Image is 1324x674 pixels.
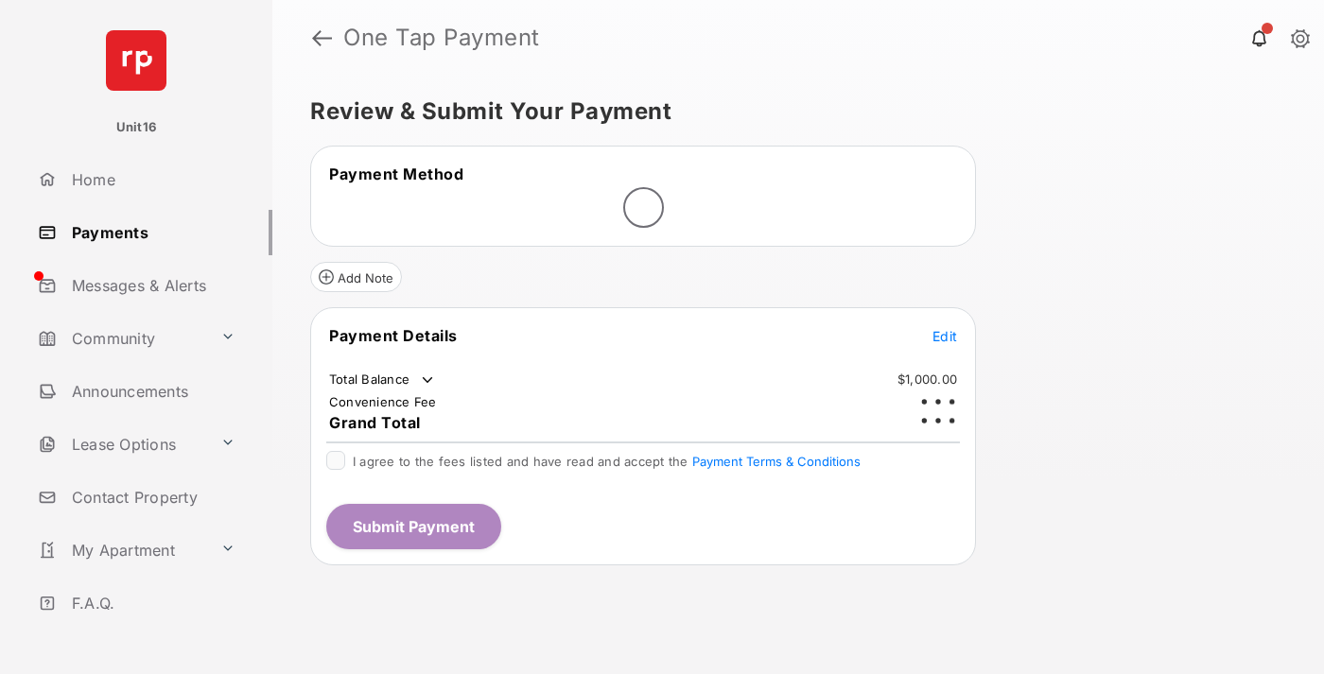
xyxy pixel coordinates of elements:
[328,393,438,410] td: Convenience Fee
[30,475,272,520] a: Contact Property
[30,527,213,573] a: My Apartment
[343,26,540,49] strong: One Tap Payment
[692,454,861,469] button: I agree to the fees listed and have read and accept the
[897,371,958,388] td: $1,000.00
[310,262,402,292] button: Add Note
[329,326,458,345] span: Payment Details
[932,328,957,344] span: Edit
[30,316,213,361] a: Community
[353,454,861,469] span: I agree to the fees listed and have read and accept the
[310,100,1271,123] h5: Review & Submit Your Payment
[328,371,437,389] td: Total Balance
[932,326,957,345] button: Edit
[30,210,272,255] a: Payments
[30,580,272,626] a: F.A.Q.
[30,157,272,202] a: Home
[326,504,501,549] button: Submit Payment
[30,369,272,414] a: Announcements
[30,263,272,308] a: Messages & Alerts
[329,164,463,183] span: Payment Method
[106,30,166,91] img: svg+xml;base64,PHN2ZyB4bWxucz0iaHR0cDovL3d3dy53My5vcmcvMjAwMC9zdmciIHdpZHRoPSI2NCIgaGVpZ2h0PSI2NC...
[116,118,157,137] p: Unit16
[329,413,421,432] span: Grand Total
[30,422,213,467] a: Lease Options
